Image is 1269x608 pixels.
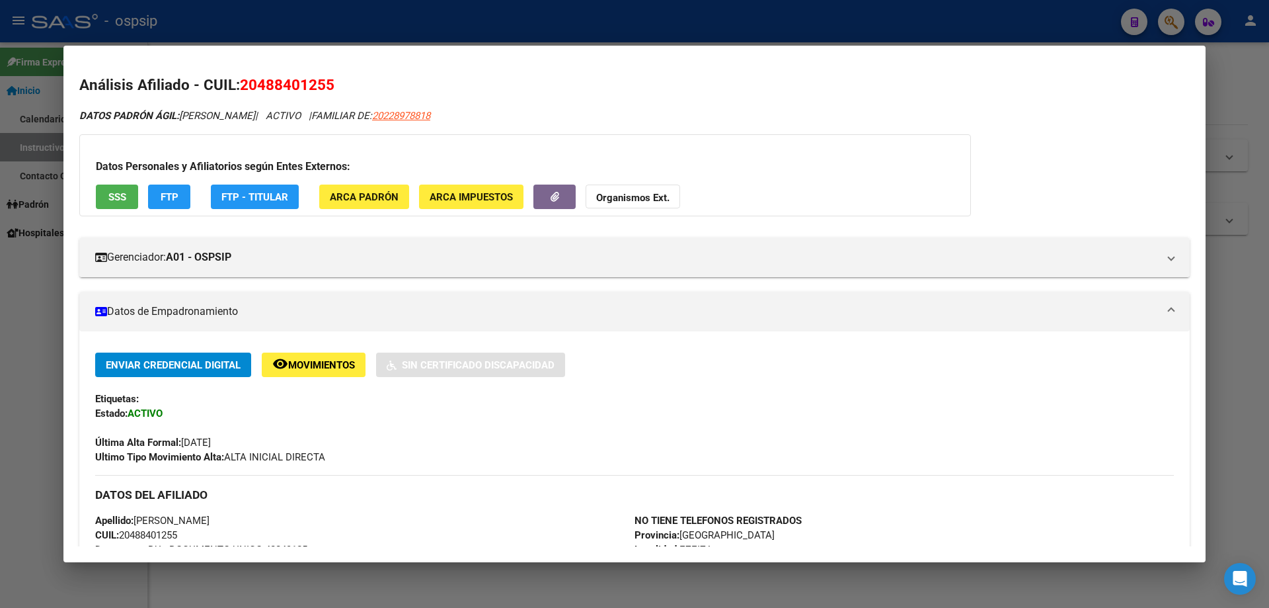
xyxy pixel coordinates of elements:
[79,110,179,122] strong: DATOS PADRÓN ÁGIL:
[95,437,211,449] span: [DATE]
[95,544,307,556] span: DU - DOCUMENTO UNICO 48840125
[96,159,954,175] h3: Datos Personales y Afiliatorios según Entes Externos:
[634,515,802,527] strong: NO TIENE TELEFONOS REGISTRADOS
[128,408,163,419] strong: ACTIVO
[95,515,134,527] strong: Apellido:
[311,110,430,122] span: FAMILIAR DE:
[634,529,775,541] span: [GEOGRAPHIC_DATA]
[95,304,1158,320] mat-panel-title: Datos de Empadronamiento
[634,529,679,541] strong: Provincia:
[319,185,409,209] button: ARCA Padrón
[221,191,288,203] span: FTP - Titular
[95,408,128,419] strong: Estado:
[95,353,251,377] button: Enviar Credencial Digital
[330,191,399,203] span: ARCA Padrón
[79,110,255,122] span: [PERSON_NAME]
[288,359,355,371] span: Movimientos
[95,451,224,463] strong: Ultimo Tipo Movimiento Alta:
[634,544,712,556] span: EZEIZA
[95,249,1158,265] mat-panel-title: Gerenciador:
[95,529,119,541] strong: CUIL:
[586,185,680,209] button: Organismos Ext.
[96,185,138,209] button: SSS
[79,238,1190,277] mat-expansion-panel-header: Gerenciador:A01 - OSPSIP
[376,353,565,377] button: Sin Certificado Discapacidad
[95,488,1174,502] h3: DATOS DEL AFILIADO
[108,191,126,203] span: SSS
[95,393,139,405] strong: Etiquetas:
[95,529,177,541] span: 20488401255
[95,544,148,556] strong: Documento:
[419,185,523,209] button: ARCA Impuestos
[262,353,365,377] button: Movimientos
[272,356,288,372] mat-icon: remove_red_eye
[95,437,181,449] strong: Última Alta Formal:
[596,192,670,204] strong: Organismos Ext.
[79,74,1190,97] h2: Análisis Afiliado - CUIL:
[240,76,334,93] span: 20488401255
[211,185,299,209] button: FTP - Titular
[634,544,679,556] strong: Localidad:
[166,249,231,265] strong: A01 - OSPSIP
[79,292,1190,331] mat-expansion-panel-header: Datos de Empadronamiento
[95,515,210,527] span: [PERSON_NAME]
[1224,563,1256,595] div: Open Intercom Messenger
[95,451,325,463] span: ALTA INICIAL DIRECTA
[148,185,190,209] button: FTP
[430,191,513,203] span: ARCA Impuestos
[161,191,178,203] span: FTP
[79,110,430,122] i: | ACTIVO |
[372,110,430,122] span: 20228978818
[402,359,555,371] span: Sin Certificado Discapacidad
[106,359,241,371] span: Enviar Credencial Digital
